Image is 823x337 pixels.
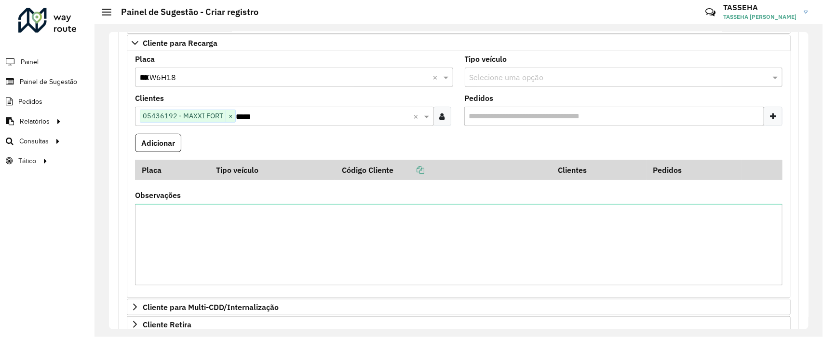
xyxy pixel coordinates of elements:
[20,116,50,126] span: Relatórios
[723,13,796,21] span: TASSEHA [PERSON_NAME]
[226,111,235,122] span: ×
[433,71,441,83] span: Clear all
[414,111,422,122] span: Clear all
[127,51,791,298] div: Cliente para Recarga
[723,3,796,12] h3: TASSEHA
[700,2,721,23] a: Contato Rápido
[647,160,742,180] th: Pedidos
[143,39,217,47] span: Cliente para Recarga
[111,7,258,17] h2: Painel de Sugestão - Criar registro
[135,189,181,201] label: Observações
[209,160,335,180] th: Tipo veículo
[465,92,494,104] label: Pedidos
[18,156,36,166] span: Tático
[143,321,191,328] span: Cliente Retira
[18,97,42,107] span: Pedidos
[19,136,49,146] span: Consultas
[135,134,181,152] button: Adicionar
[135,160,209,180] th: Placa
[140,110,226,122] span: 05436192 - MAXXI FORT
[393,165,424,175] a: Copiar
[135,92,164,104] label: Clientes
[127,299,791,315] a: Cliente para Multi-CDD/Internalização
[335,160,551,180] th: Código Cliente
[465,53,507,65] label: Tipo veículo
[551,160,646,180] th: Clientes
[127,35,791,51] a: Cliente para Recarga
[135,53,155,65] label: Placa
[127,316,791,333] a: Cliente Retira
[20,77,77,87] span: Painel de Sugestão
[143,303,279,311] span: Cliente para Multi-CDD/Internalização
[21,57,39,67] span: Painel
